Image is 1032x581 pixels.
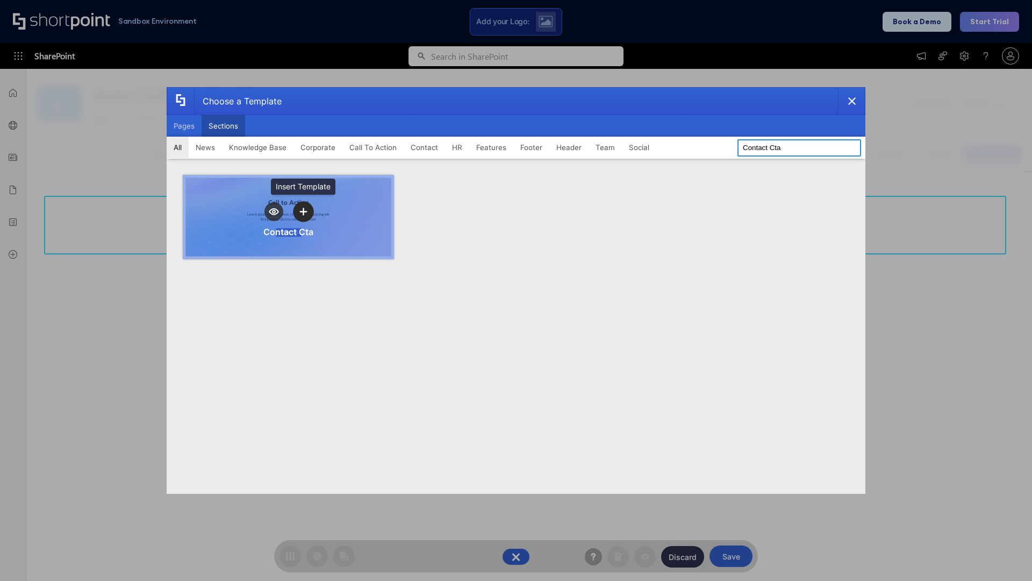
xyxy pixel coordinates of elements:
iframe: Chat Widget [978,529,1032,581]
button: HR [445,137,469,158]
button: Sections [202,115,245,137]
button: Footer [513,137,549,158]
button: Call To Action [342,137,404,158]
button: Team [589,137,622,158]
button: All [167,137,189,158]
button: Knowledge Base [222,137,293,158]
button: Features [469,137,513,158]
div: template selector [167,87,865,494]
button: News [189,137,222,158]
button: Header [549,137,589,158]
button: Corporate [293,137,342,158]
div: Contact Cta [263,226,313,237]
button: Contact [404,137,445,158]
input: Search [737,139,861,157]
button: Pages [167,115,202,137]
button: Social [622,137,656,158]
div: Choose a Template [194,88,282,115]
